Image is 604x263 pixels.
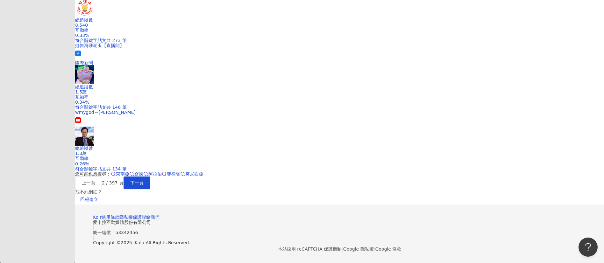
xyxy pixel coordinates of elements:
[75,176,102,189] button: 上一頁
[75,189,604,194] div: 找不到網紅？
[102,180,124,185] span: 2 / 397 頁
[129,171,143,176] a: 寮國
[342,246,343,252] span: |
[119,215,142,220] a: 隱私權保護
[133,240,144,245] a: iKala
[75,171,604,176] div: 您可能也想搜尋：
[82,180,95,185] span: 上一頁
[93,240,586,245] div: Copyright © 2025 All Rights Reserved.
[75,84,604,89] div: 總追蹤數
[75,105,127,110] a: 符合關鍵字貼文共 146 筆
[75,156,604,161] div: 互動率
[75,100,604,105] div: 0.34%
[75,110,604,171] a: wmygod～[PERSON_NAME]KOL Avatar總追蹤數1.3萬互動率0.26%符合關鍵字貼文共 134 筆
[75,17,604,23] div: 總追蹤數
[75,110,604,115] div: wmygod～魏裕峰
[75,161,604,166] div: 0.26%
[93,230,586,235] div: 統一編號：53342456
[124,176,150,189] button: 下一頁
[75,65,94,84] img: KOL Avatar
[75,194,103,204] button: 回報建立
[102,215,119,220] a: 使用條款
[343,246,374,252] a: Google 隱私權
[143,171,162,176] a: 阿拉伯
[75,28,604,33] div: 互動率
[75,146,604,151] div: 總追蹤數
[75,33,604,38] div: 0.33%
[75,89,604,94] div: 1.5萬
[93,215,102,220] a: Kolr
[579,238,598,257] iframe: Help Scout Beacon - Open
[75,151,604,156] div: 1.3萬
[80,195,98,205] span: 回報建立
[93,220,586,225] div: 愛卡拉互動媒體股份有限公司
[93,225,95,230] span: |
[180,171,203,176] a: 突尼西亞
[111,171,129,176] a: 東南亞
[278,245,401,253] span: 本站採用 reCAPTCHA 保護機制
[75,43,604,48] div: 娜魯灣珊瑚玉【直播間】
[75,166,127,171] a: 符合關鍵字貼文共 134 筆
[130,180,144,185] span: 下一頁
[142,215,160,220] a: 聯絡我們
[75,60,604,65] div: 國際新聞
[375,246,401,252] a: Google 條款
[162,171,180,176] a: 菲律賓
[75,23,604,28] div: 8,540
[75,127,94,146] img: KOL Avatar
[374,246,375,252] span: |
[75,94,604,100] div: 互動率
[75,43,604,110] a: 娜魯灣珊瑚玉【直播間】國際新聞KOL Avatar總追蹤數1.5萬互動率0.34%符合關鍵字貼文共 146 筆
[75,38,127,43] a: 符合關鍵字貼文共 273 筆
[93,235,95,240] span: |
